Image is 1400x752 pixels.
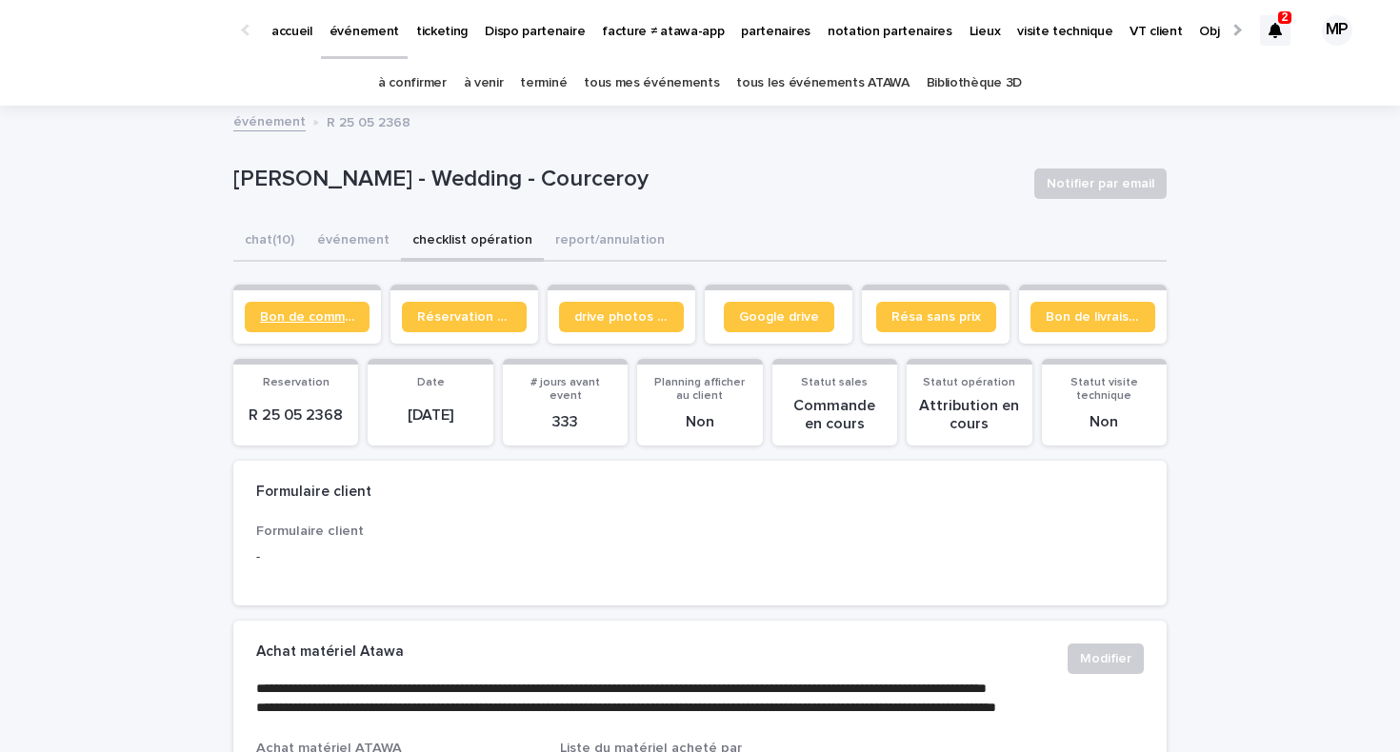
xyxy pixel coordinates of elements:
[401,222,544,262] button: checklist opération
[520,61,567,106] a: terminé
[654,377,745,402] span: Planning afficher au client
[1282,10,1289,24] p: 2
[891,310,981,324] span: Résa sans prix
[739,310,819,324] span: Google drive
[1322,15,1352,46] div: MP
[417,310,511,324] span: Réservation client
[464,61,504,106] a: à venir
[256,484,371,501] h2: Formulaire client
[233,222,306,262] button: chat (10)
[1068,643,1144,674] button: Modifier
[378,61,447,106] a: à confirmer
[1030,302,1155,332] a: Bon de livraison
[724,302,834,332] a: Google drive
[233,166,1019,193] p: [PERSON_NAME] - Wedding - Courceroy
[784,397,886,433] p: Commande en cours
[530,377,600,402] span: # jours avant event
[402,302,527,332] a: Réservation client
[245,302,370,332] a: Bon de commande
[649,413,750,431] p: Non
[927,61,1022,106] a: Bibliothèque 3D
[256,547,537,567] p: -
[417,377,445,388] span: Date
[379,406,481,425] p: [DATE]
[736,61,909,106] a: tous les événements ATAWA
[260,310,354,324] span: Bon de commande
[1053,413,1155,431] p: Non
[1046,310,1140,324] span: Bon de livraison
[574,310,669,324] span: drive photos coordinateur
[263,377,330,388] span: Reservation
[1260,15,1290,46] div: 2
[327,110,410,131] p: R 25 05 2368
[1070,377,1138,402] span: Statut visite technique
[559,302,684,332] a: drive photos coordinateur
[256,524,364,538] span: Formulaire client
[514,413,616,431] p: 333
[1047,174,1154,193] span: Notifier par email
[256,643,404,661] h2: Achat matériel Atawa
[233,109,306,131] a: événement
[1034,168,1167,199] button: Notifier par email
[38,11,223,49] img: Ls34BcGeRexTGTNfXpUC
[544,222,676,262] button: report/annulation
[306,222,401,262] button: événement
[1080,649,1131,668] span: Modifier
[918,397,1020,433] p: Attribution en cours
[245,406,347,425] p: R 25 05 2368
[584,61,719,106] a: tous mes événements
[876,302,996,332] a: Résa sans prix
[801,377,868,388] span: Statut sales
[923,377,1015,388] span: Statut opération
